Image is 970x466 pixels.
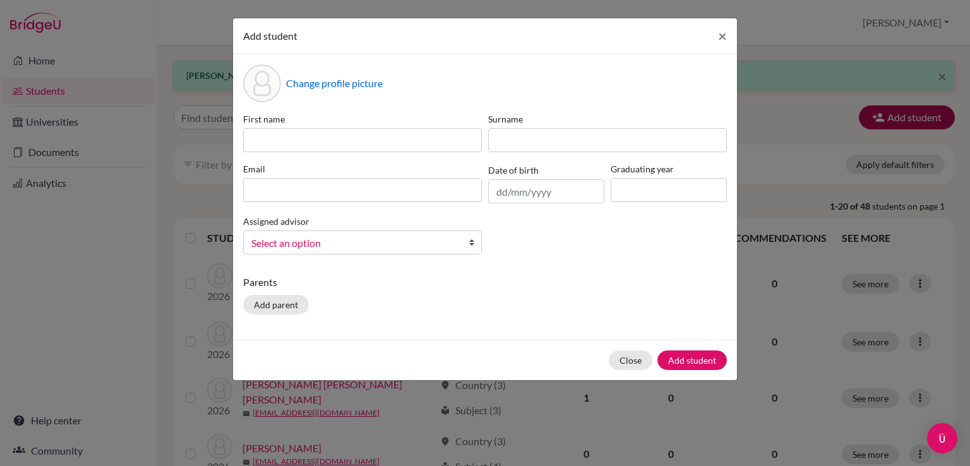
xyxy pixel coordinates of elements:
[243,64,281,102] div: Profile picture
[243,215,309,228] label: Assigned advisor
[243,162,482,176] label: Email
[609,350,652,370] button: Close
[251,235,457,251] span: Select an option
[488,164,539,177] label: Date of birth
[718,27,727,45] span: ×
[243,30,297,42] span: Add student
[611,162,727,176] label: Graduating year
[488,112,727,126] label: Surname
[657,350,727,370] button: Add student
[243,275,727,290] p: Parents
[927,423,957,453] div: Open Intercom Messenger
[488,179,604,203] input: dd/mm/yyyy
[708,18,737,54] button: Close
[243,295,309,314] button: Add parent
[243,112,482,126] label: First name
